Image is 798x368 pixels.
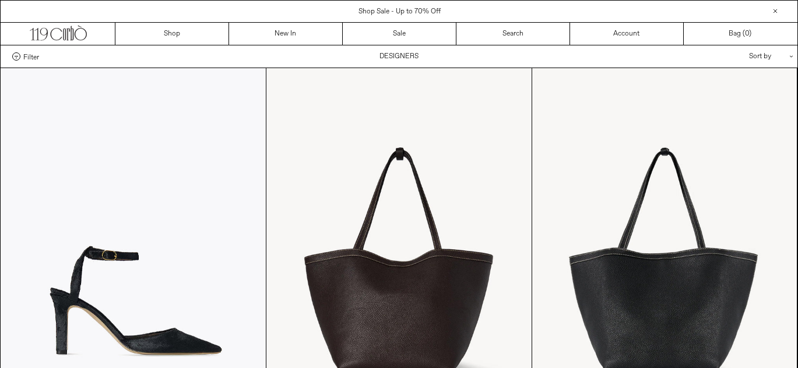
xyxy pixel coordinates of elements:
[681,45,786,68] div: Sort by
[358,7,441,16] a: Shop Sale - Up to 70% Off
[745,29,751,39] span: )
[745,29,749,38] span: 0
[456,23,570,45] a: Search
[343,23,456,45] a: Sale
[115,23,229,45] a: Shop
[23,52,39,61] span: Filter
[684,23,797,45] a: Bag ()
[229,23,343,45] a: New In
[570,23,684,45] a: Account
